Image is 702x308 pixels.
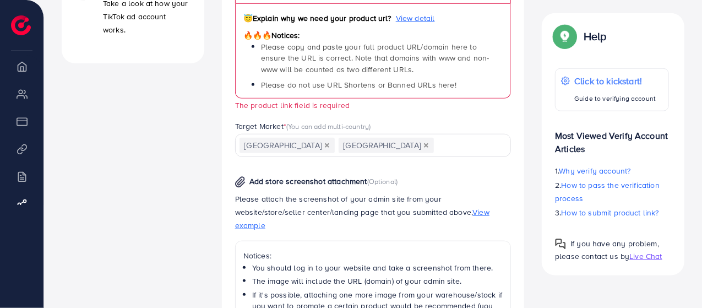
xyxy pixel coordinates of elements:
p: Notices: [243,249,503,262]
p: 2. [555,179,669,205]
span: Notices: [243,30,300,41]
p: Most Viewed Verify Account Articles [555,120,669,155]
input: Search for option [435,137,497,154]
iframe: Chat [655,258,694,300]
li: You should log in to your website and take a screenshot from there. [252,262,503,273]
img: Popup guide [555,26,575,46]
span: [GEOGRAPHIC_DATA] [339,138,434,153]
div: Search for option [235,134,511,156]
span: Why verify account? [559,165,631,176]
span: Please copy and paste your full product URL/domain here to ensure the URL is correct. Note that d... [261,41,489,75]
span: Explain why we need your product url? [243,13,391,24]
span: Live Chat [629,251,662,262]
p: Help [584,30,607,43]
p: Click to kickstart! [574,74,656,88]
span: 🔥🔥🔥 [243,30,271,41]
img: Popup guide [555,239,566,250]
img: logo [11,15,31,35]
span: [GEOGRAPHIC_DATA] [240,138,335,153]
img: img [235,176,246,188]
span: View detail [396,13,435,24]
button: Deselect Saudi Arabia [423,143,429,148]
span: 😇 [243,13,253,24]
span: How to submit product link? [562,207,659,218]
p: 3. [555,206,669,219]
button: Deselect United Arab Emirates [324,143,330,148]
small: The product link field is required [235,100,350,110]
span: View example [235,207,489,231]
span: (You can add multi-country) [286,121,371,131]
span: How to pass the verification process [555,180,660,204]
p: Please attach the screenshot of your admin site from your website/store/seller center/landing pag... [235,192,511,232]
span: (Optional) [367,176,398,186]
span: If you have any problem, please contact us by [555,238,659,262]
span: Please do not use URL Shortens or Banned URLs here! [261,79,456,90]
p: 1. [555,164,669,177]
li: The image will include the URL (domain) of your admin site. [252,275,503,287]
span: Add store screenshot attachment [249,176,367,187]
label: Target Market [235,121,371,132]
p: Guide to verifying account [574,92,656,105]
